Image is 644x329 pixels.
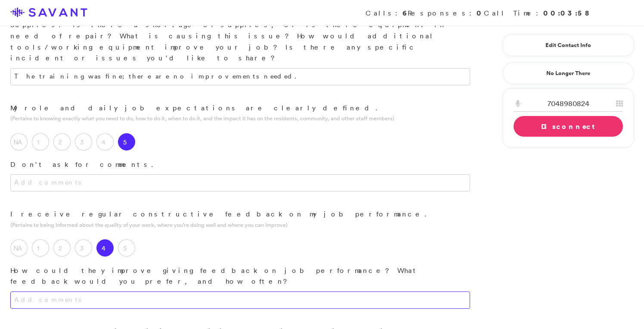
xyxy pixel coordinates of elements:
[10,239,28,257] label: NA
[32,133,49,150] label: 1
[10,133,28,150] label: NA
[10,159,470,170] p: Don't ask for comments.
[96,133,114,150] label: 4
[10,103,470,114] p: My role and daily job expectations are clearly defined.
[543,8,591,18] strong: 00:03:58
[118,133,135,150] label: 5
[53,133,71,150] label: 2
[10,221,470,229] p: (Pertains to being informed about the quality of your work, where you’re doing well and where you...
[514,116,623,137] a: Disconnect
[10,114,470,122] p: (Pertains to knowing exactly what you need to do, how to do it, when to do it, and the impact it ...
[32,239,49,257] label: 1
[75,133,92,150] label: 3
[118,239,135,257] label: 5
[53,239,71,257] label: 2
[514,38,623,52] a: Edit Contact Info
[10,265,470,287] p: How could they improve giving feedback on job performance? What feedback would you prefer, and ho...
[477,8,484,18] strong: 0
[96,239,114,257] label: 4
[402,8,408,18] strong: 6
[10,209,470,220] p: I receive regular constructive feedback on my job performance.
[503,63,634,84] a: No Longer There
[75,239,92,257] label: 3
